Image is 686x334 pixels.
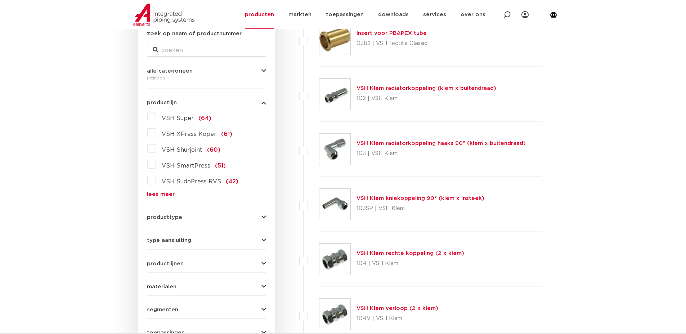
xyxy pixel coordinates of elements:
img: Thumbnail for VSH Klem rechte koppeling (2 x klem) [319,244,350,275]
span: materialen [147,284,176,289]
a: VSH Klem verloop (2 x klem) [357,306,438,311]
label: zoek op naam of productnummer [147,29,242,38]
p: 103SP | VSH Klem [357,203,484,214]
a: VSH Klem radiatorkoppeling haaks 90° (klem x buitendraad) [357,141,526,146]
span: (64) [198,115,211,121]
a: VSH Klem rechte koppeling (2 x klem) [357,251,464,256]
p: 104V | VSH Klem [357,313,438,324]
p: 0382 | VSH Tectite Classic [357,38,427,49]
button: productlijn [147,100,266,105]
span: producttype [147,215,182,220]
span: (51) [215,163,226,169]
span: VSH SmartPress [162,163,210,169]
span: productlijnen [147,261,184,266]
span: alle categorieën [147,68,193,74]
span: (61) [221,131,232,137]
button: productlijnen [147,261,266,266]
button: materialen [147,284,266,289]
a: Insert voor PB&PEX tube [357,31,427,36]
span: segmenten [147,307,178,312]
span: VSH XPress Koper [162,131,216,137]
button: type aansluiting [147,238,266,243]
input: zoeken [147,44,266,57]
button: alle categorieën [147,68,266,74]
img: Thumbnail for VSH Klem radiatorkoppeling haaks 90° (klem x buitendraad) [319,134,350,165]
img: Thumbnail for VSH Klem radiatorkoppeling (klem x buitendraad) [319,79,350,110]
p: 102 | VSH Klem [357,93,496,104]
span: (42) [226,179,238,184]
a: lees meer [147,192,266,197]
img: Thumbnail for Insert voor PB&PEX tube [319,24,350,55]
button: producttype [147,215,266,220]
span: productlijn [147,100,177,105]
p: 103 | VSH Klem [357,148,526,159]
span: (60) [207,147,220,153]
div: fittingen [147,74,266,82]
a: VSH Klem radiatorkoppeling (klem x buitendraad) [357,86,496,91]
a: VSH Klem kniekoppeling 90° (klem x insteek) [357,196,484,201]
span: VSH Shurjoint [162,147,202,153]
img: Thumbnail for VSH Klem verloop (2 x klem) [319,299,350,330]
img: Thumbnail for VSH Klem kniekoppeling 90° (klem x insteek) [319,189,350,220]
span: VSH Super [162,115,194,121]
span: VSH SudoPress RVS [162,179,221,184]
button: segmenten [147,307,266,312]
p: 104 | VSH Klem [357,258,464,269]
span: type aansluiting [147,238,191,243]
